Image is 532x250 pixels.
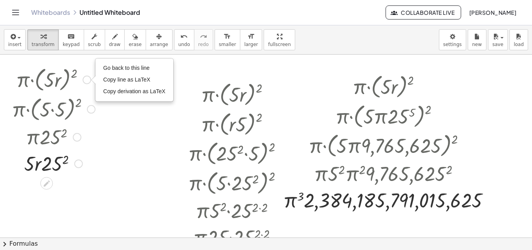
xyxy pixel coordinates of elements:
[58,29,84,50] button: keyboardkeypad
[103,88,166,94] span: Copy derivation as LaTeX
[150,42,168,47] span: arrange
[129,42,141,47] span: erase
[9,6,22,19] button: Toggle navigation
[146,29,173,50] button: arrange
[8,42,21,47] span: insert
[463,5,523,20] button: [PERSON_NAME]
[439,29,466,50] button: settings
[41,177,53,190] div: Edit math
[103,76,150,83] span: Copy line as LaTeX
[32,42,55,47] span: transform
[31,9,70,16] a: Whiteboards
[178,42,190,47] span: undo
[264,29,295,50] button: fullscreen
[4,29,26,50] button: insert
[194,29,213,50] button: redoredo
[84,29,105,50] button: scrub
[492,42,503,47] span: save
[215,29,240,50] button: format_sizesmaller
[443,42,462,47] span: settings
[509,29,528,50] button: load
[472,42,482,47] span: new
[240,29,262,50] button: format_sizelarger
[63,42,80,47] span: keypad
[488,29,508,50] button: save
[268,42,291,47] span: fullscreen
[200,32,207,41] i: redo
[247,32,255,41] i: format_size
[109,42,121,47] span: draw
[468,29,486,50] button: new
[244,42,258,47] span: larger
[219,42,236,47] span: smaller
[386,5,461,20] button: Collaborate Live
[180,32,188,41] i: undo
[124,29,146,50] button: erase
[514,42,524,47] span: load
[174,29,194,50] button: undoundo
[469,9,516,16] span: [PERSON_NAME]
[392,9,454,16] span: Collaborate Live
[67,32,75,41] i: keyboard
[105,29,125,50] button: draw
[88,42,101,47] span: scrub
[27,29,59,50] button: transform
[224,32,231,41] i: format_size
[103,65,150,71] span: Go back to this line
[198,42,209,47] span: redo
